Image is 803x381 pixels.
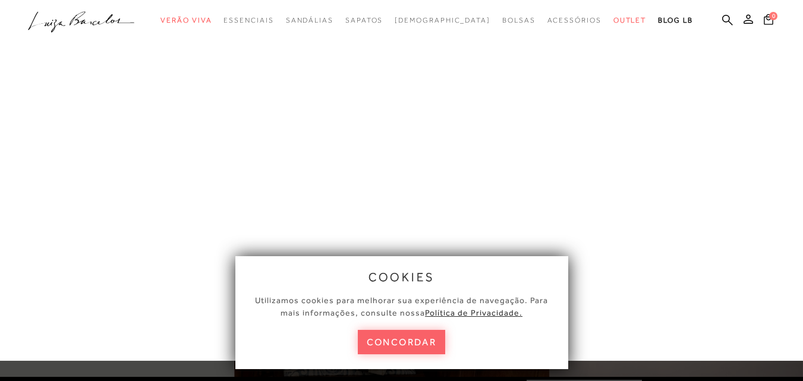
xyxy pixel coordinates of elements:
span: cookies [369,270,435,284]
a: categoryNavScreenReaderText [502,10,536,32]
a: noSubCategoriesText [395,10,490,32]
span: 0 [769,12,777,20]
a: BLOG LB [658,10,692,32]
span: Verão Viva [160,16,212,24]
a: categoryNavScreenReaderText [160,10,212,32]
a: categoryNavScreenReaderText [286,10,333,32]
span: Bolsas [502,16,536,24]
a: categoryNavScreenReaderText [613,10,647,32]
span: Sandálias [286,16,333,24]
a: Política de Privacidade. [425,308,522,317]
span: Outlet [613,16,647,24]
span: Essenciais [223,16,273,24]
span: [DEMOGRAPHIC_DATA] [395,16,490,24]
span: Sapatos [345,16,383,24]
span: Utilizamos cookies para melhorar sua experiência de navegação. Para mais informações, consulte nossa [255,295,548,317]
span: Acessórios [547,16,602,24]
a: categoryNavScreenReaderText [223,10,273,32]
button: 0 [760,13,777,29]
button: concordar [358,330,446,354]
span: BLOG LB [658,16,692,24]
a: categoryNavScreenReaderText [345,10,383,32]
a: categoryNavScreenReaderText [547,10,602,32]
